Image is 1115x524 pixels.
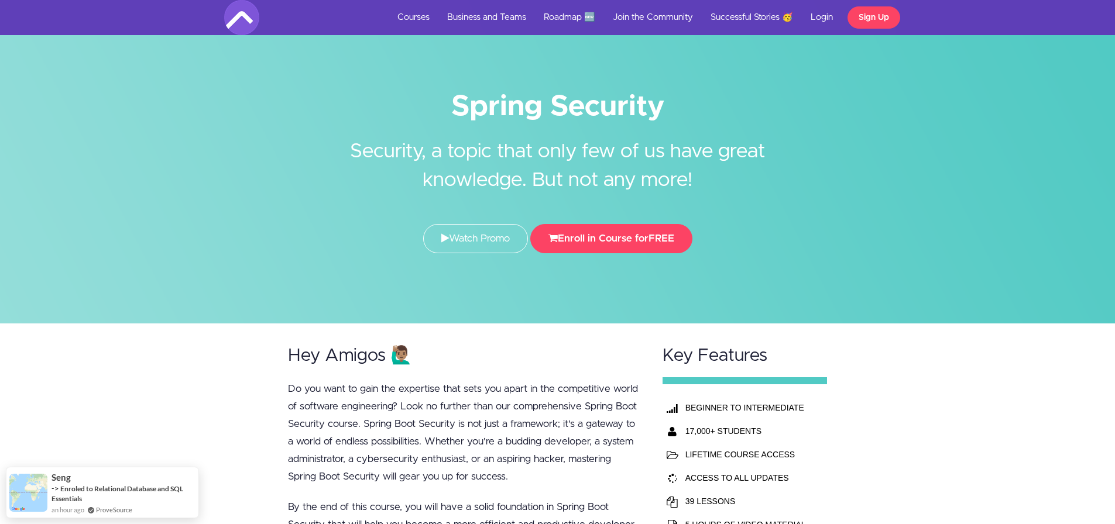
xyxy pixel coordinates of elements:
span: FREE [649,233,674,243]
img: provesource social proof notification image [9,474,47,512]
a: Watch Promo [423,224,528,253]
span: an hour ago [52,505,84,515]
th: 17,000+ STUDENTS [682,419,809,443]
h2: Security, a topic that only few of us have great knowledge. But not any more! [338,120,777,195]
h2: Hey Amigos 🙋🏽‍♂️ [288,346,640,366]
td: 39 LESSONS [682,489,809,513]
a: Sign Up [848,6,900,29]
th: BEGINNER TO INTERMEDIATE [682,396,809,419]
span: Seng [52,473,71,482]
h2: Key Features [663,346,828,366]
p: Do you want to gain the expertise that sets you apart in the competitive world of software engine... [288,380,640,485]
a: Enroled to Relational Database and SQL Essentials [52,484,183,503]
a: ProveSource [96,505,132,515]
button: Enroll in Course forFREE [530,224,692,253]
h1: Spring Security [224,94,891,120]
td: LIFETIME COURSE ACCESS [682,443,809,466]
td: ACCESS TO ALL UPDATES [682,466,809,489]
span: -> [52,484,59,493]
